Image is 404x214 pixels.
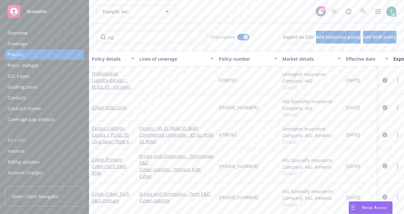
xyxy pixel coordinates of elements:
span: Add BOR policy [363,34,396,40]
a: Invoices [5,146,84,156]
span: - Excess | PL/GL XS -1st layer $5M/$5M [92,77,134,97]
a: Cyber [92,104,127,110]
div: Effective date [346,56,381,62]
span: - Primary Cyber/Tech E&O $5M [92,157,126,176]
span: Open Client Navigator [12,193,59,200]
span: 6798762 [219,77,237,84]
div: Billing updates [8,157,40,167]
div: 99+ [320,6,326,12]
a: more [394,77,401,84]
a: Report a Bug [342,5,355,18]
div: Contacts [8,93,26,103]
input: Filter by keyword... [97,31,207,43]
span: Nova Assist [362,205,387,210]
span: Accounts [27,9,47,14]
span: Show all [282,111,341,117]
span: [DATE] [346,131,360,138]
div: AIG Specialty Insurance Company, AIG, Amwins [282,157,341,170]
a: circleInformation [381,162,389,170]
div: Policy details [92,56,127,62]
span: - [139,104,141,111]
button: Effective date [343,51,391,66]
span: [DATE] [346,77,360,84]
button: Policy details [89,51,137,66]
a: Policies [5,50,84,60]
a: Errors and Omissions - Technology E&O [139,153,214,166]
a: Policy changes [5,60,84,70]
div: Quoting plans [8,82,38,92]
button: Policy number [216,51,280,66]
div: AIG Specialty Insurance Company, AIG [282,98,341,111]
a: more [394,131,401,139]
div: SSC Cases [8,71,29,81]
button: Add BOR policy [363,31,396,43]
a: Professional Liability [92,70,131,97]
a: Overview [5,28,84,38]
button: Add historical policy [316,31,360,43]
div: Contract review [8,104,41,114]
a: more [394,193,401,201]
div: Billing [5,137,84,144]
span: - $5M Limit [104,104,127,110]
span: [PHONE_NUMBER] [219,163,258,170]
a: circleInformation [381,77,389,84]
div: Invoices [8,146,25,156]
a: Accounts [5,3,84,20]
span: [DATE] [346,104,360,111]
div: Overview [8,28,27,38]
button: Market details [280,51,343,66]
a: Coverage gap analysis [5,114,84,124]
span: - [139,77,141,84]
span: Export to CSV [283,34,313,40]
a: Switch app [372,5,384,18]
a: circleInformation [381,193,389,201]
a: Account charges [5,168,84,178]
a: Cyber Liability - Primary $5M Cyber [139,166,214,179]
a: Coverage [5,39,84,49]
a: circleInformation [381,104,389,111]
div: Installment plans [8,178,45,189]
div: Lines of coverage [139,56,207,62]
span: - Excess | PL/GL XS -2nd layer ($5M XS $6M) [92,125,132,151]
span: Show inactive [211,34,235,40]
a: SSC Cases [5,71,84,81]
span: [PHONE_NUMBER] [219,104,258,111]
div: Account charges [8,168,43,178]
button: Export to CSV [283,31,313,43]
a: Errors and Omissions - Tech E&O [139,191,214,197]
button: Lines of coverage [137,51,216,66]
a: Excess Liability [92,125,131,151]
a: Contacts [5,93,84,103]
a: Quoting plans [5,82,84,92]
span: [DATE] [346,163,360,170]
span: Show all [282,201,341,207]
div: Coverage gap analysis [8,114,55,124]
a: Commercial Umbrella - XS GL ($5M XS $6M) [139,131,214,145]
a: Cyber [92,191,130,204]
a: circleInformation [381,131,389,139]
span: 6798762 [219,131,237,138]
div: AIG Specialty Insurance Company, AIG, Amwins [282,188,341,201]
div: Policies [8,50,24,60]
span: Show all [282,170,341,176]
span: Truepill, Inc. [102,8,157,15]
div: Drag to move [349,202,357,214]
a: Billing updates [5,157,84,167]
div: Lexington Insurance Company, AIG, Amwins [282,125,341,139]
a: Installment plans [5,178,84,189]
span: Show all [282,84,341,90]
a: Search [357,5,370,18]
div: Policy changes [8,60,39,70]
img: photo [386,6,396,17]
button: Truepill, Inc. [97,5,176,18]
a: Cyber Liability [139,197,214,204]
div: Policy number [219,56,270,62]
span: [DATE] [346,194,360,201]
button: Nova Assist [349,201,393,214]
span: - Cyber Tech E&O-Primary [92,191,130,204]
a: more [394,104,401,111]
div: Lexington Insurance Company, AIG [282,71,341,84]
a: Excess - XS PL ($5M XS $6M) [139,125,214,131]
div: Coverage [8,39,27,49]
span: Show all [282,139,341,144]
